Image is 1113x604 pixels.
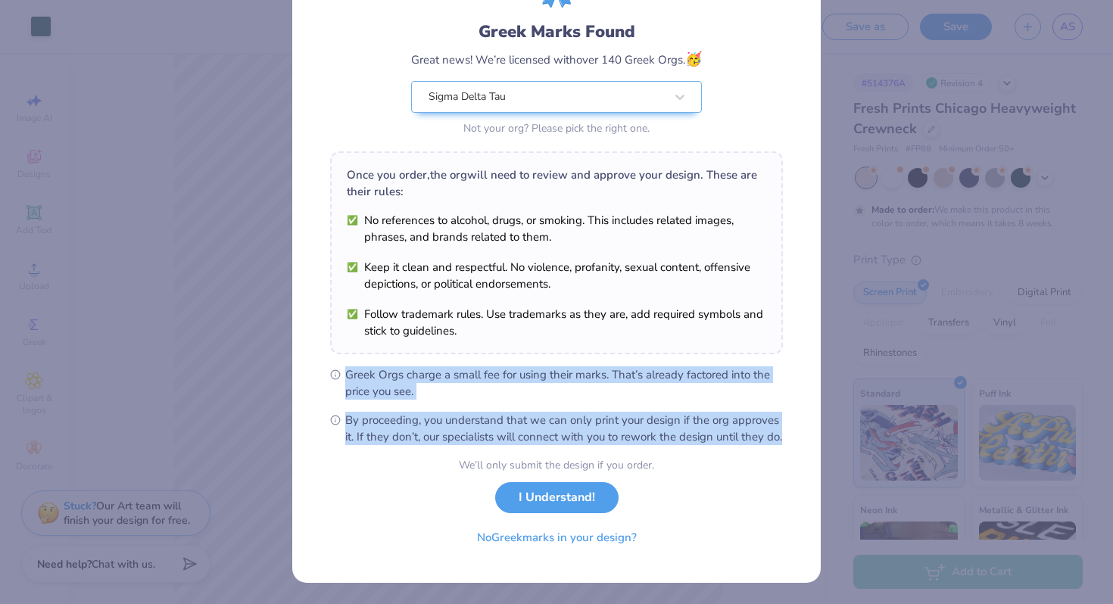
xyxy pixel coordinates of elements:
li: No references to alcohol, drugs, or smoking. This includes related images, phrases, and brands re... [347,212,766,245]
div: Not your org? Please pick the right one. [411,120,702,136]
button: NoGreekmarks in your design? [464,522,650,553]
span: Greek Orgs charge a small fee for using their marks. That’s already factored into the price you see. [345,366,783,400]
span: By proceeding, you understand that we can only print your design if the org approves it. If they ... [345,412,783,445]
div: Great news! We’re licensed with over 140 Greek Orgs. [411,49,702,70]
li: Follow trademark rules. Use trademarks as they are, add required symbols and stick to guidelines. [347,306,766,339]
li: Keep it clean and respectful. No violence, profanity, sexual content, offensive depictions, or po... [347,259,766,292]
span: 🥳 [685,50,702,68]
div: Once you order, the org will need to review and approve your design. These are their rules: [347,167,766,200]
button: I Understand! [495,482,619,513]
div: Greek Marks Found [411,20,702,44]
div: We’ll only submit the design if you order. [459,457,654,473]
